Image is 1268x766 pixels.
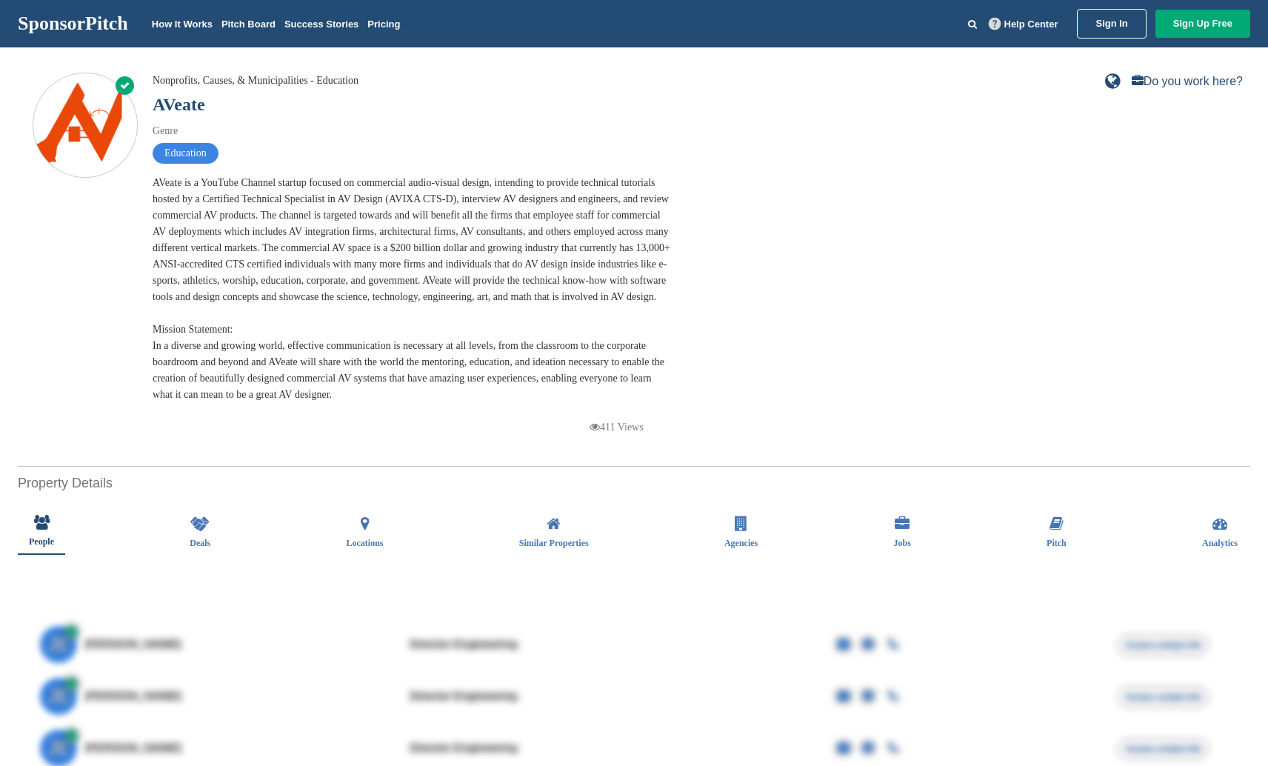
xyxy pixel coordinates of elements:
span: Agencies [724,539,758,547]
span: Similar Properties [519,539,589,547]
img: Sponsorpitch & AVeate [33,81,137,171]
a: Success Stories [284,19,358,30]
span: [PERSON_NAME] [84,690,182,702]
p: 411 Views [590,418,644,436]
span: Pitch [1047,539,1067,547]
div: Director Engineering [409,742,631,754]
span: Education [153,143,218,164]
span: Analytics [1202,539,1238,547]
span: JE [40,678,77,715]
div: Genre [153,123,671,139]
span: People [29,537,54,546]
div: Director Engineering [409,639,631,650]
a: Sign Up Free [1155,10,1250,38]
span: Locations [347,539,384,547]
a: How It Works [152,19,213,30]
div: AVeate is a YouTube Channel startup focused on commercial audio-visual design, intending to provi... [153,175,671,403]
span: JE [40,626,77,663]
a: AVeate [153,95,205,114]
a: SponsorPitch [18,14,128,33]
span: Access contact info [1117,634,1209,656]
a: JE [PERSON_NAME] Director Engineering Access contact info [40,619,1228,670]
span: Deals [190,539,210,547]
span: Access contact info [1117,686,1209,708]
span: [PERSON_NAME] [84,742,182,754]
span: [PERSON_NAME] [84,639,182,650]
div: Nonprofits, Causes, & Municipalities - Education [153,73,358,89]
span: Jobs [893,539,910,547]
a: Sign In [1077,9,1146,39]
a: Do you work here? [1132,76,1243,87]
a: Pricing [367,19,400,30]
span: Access contact info [1117,738,1209,760]
h2: Property Details [18,473,1250,493]
a: Pitch Board [221,19,276,30]
a: JE [PERSON_NAME] Director Engineering Access contact info [40,670,1228,722]
a: Help Center [986,16,1061,33]
div: Director Engineering [409,690,631,702]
